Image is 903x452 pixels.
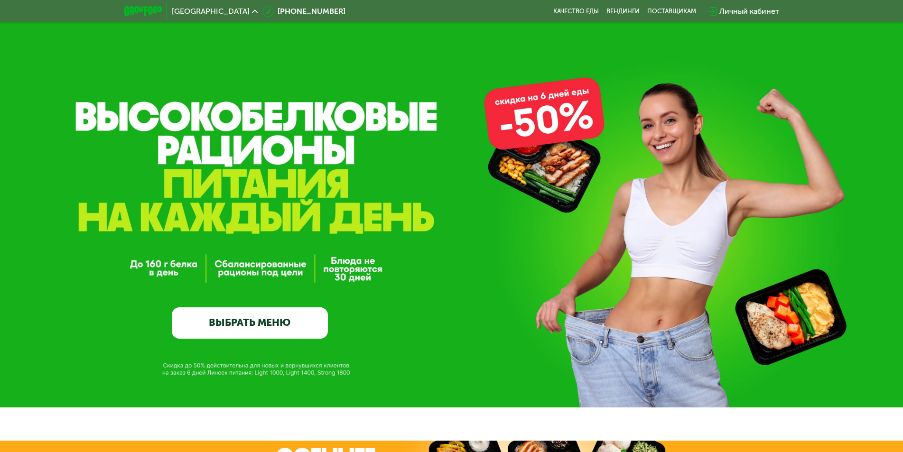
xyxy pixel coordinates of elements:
[262,6,345,17] a: [PHONE_NUMBER]
[553,8,599,15] a: Качество еды
[172,8,250,15] span: [GEOGRAPHIC_DATA]
[647,8,696,15] div: поставщикам
[606,8,640,15] a: Вендинги
[719,6,779,17] div: Личный кабинет
[172,307,328,339] a: ВЫБРАТЬ МЕНЮ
